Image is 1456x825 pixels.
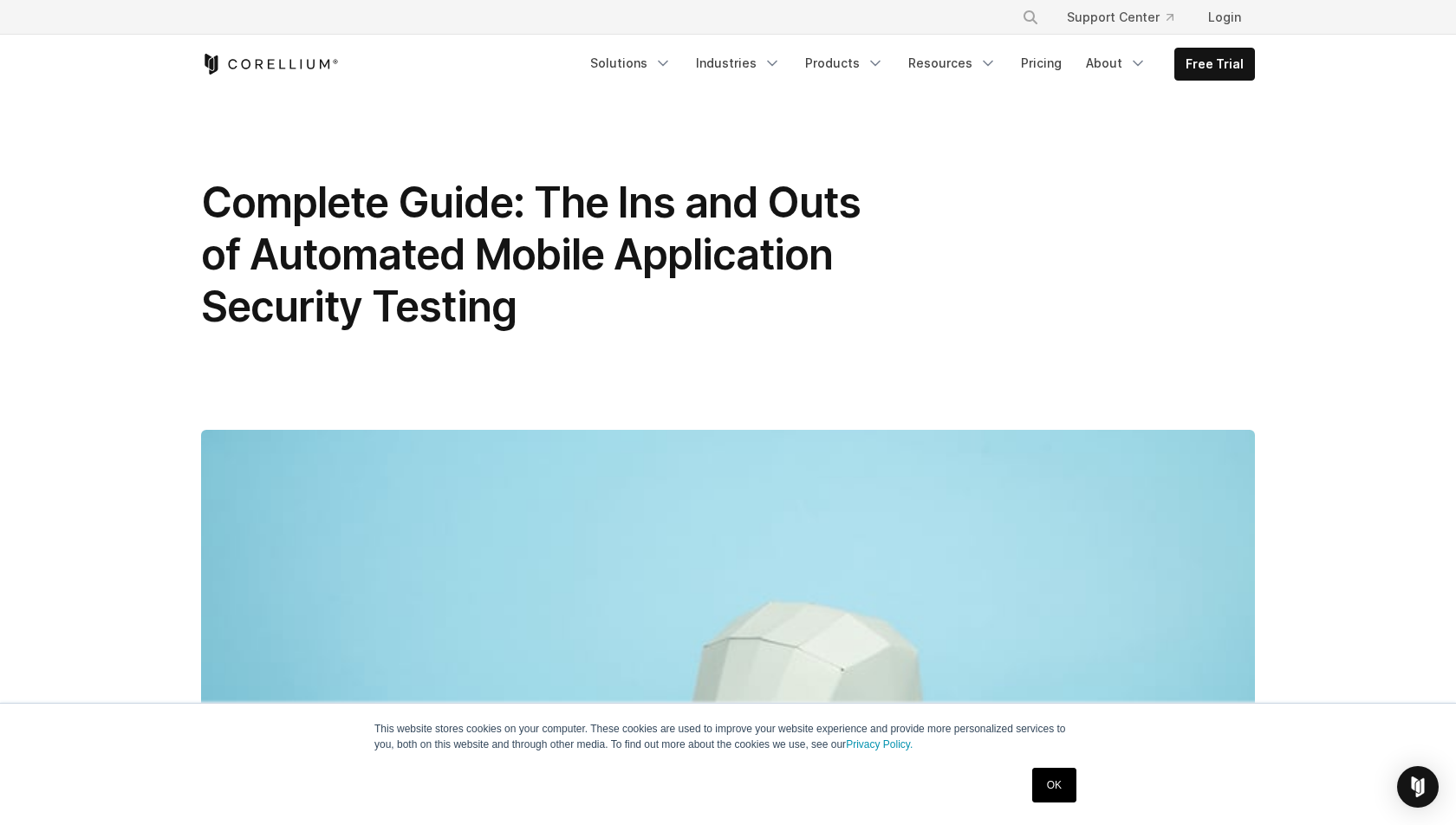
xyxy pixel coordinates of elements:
[1001,2,1255,33] div: Navigation Menu
[1011,48,1072,79] a: Pricing
[201,54,339,75] a: Corellium Home
[1015,2,1046,33] button: Search
[1175,49,1254,80] a: Free Trial
[686,48,791,79] a: Industries
[1194,2,1255,33] a: Login
[1053,2,1187,33] a: Support Center
[580,48,682,79] a: Solutions
[1032,768,1076,802] a: OK
[580,48,1255,81] div: Navigation Menu
[795,48,894,79] a: Products
[1076,48,1157,79] a: About
[201,177,861,332] span: Complete Guide: The Ins and Outs of Automated Mobile Application Security Testing
[846,738,913,750] a: Privacy Policy.
[374,721,1082,752] p: This website stores cookies on your computer. These cookies are used to improve your website expe...
[1397,766,1439,808] div: Open Intercom Messenger
[898,48,1007,79] a: Resources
